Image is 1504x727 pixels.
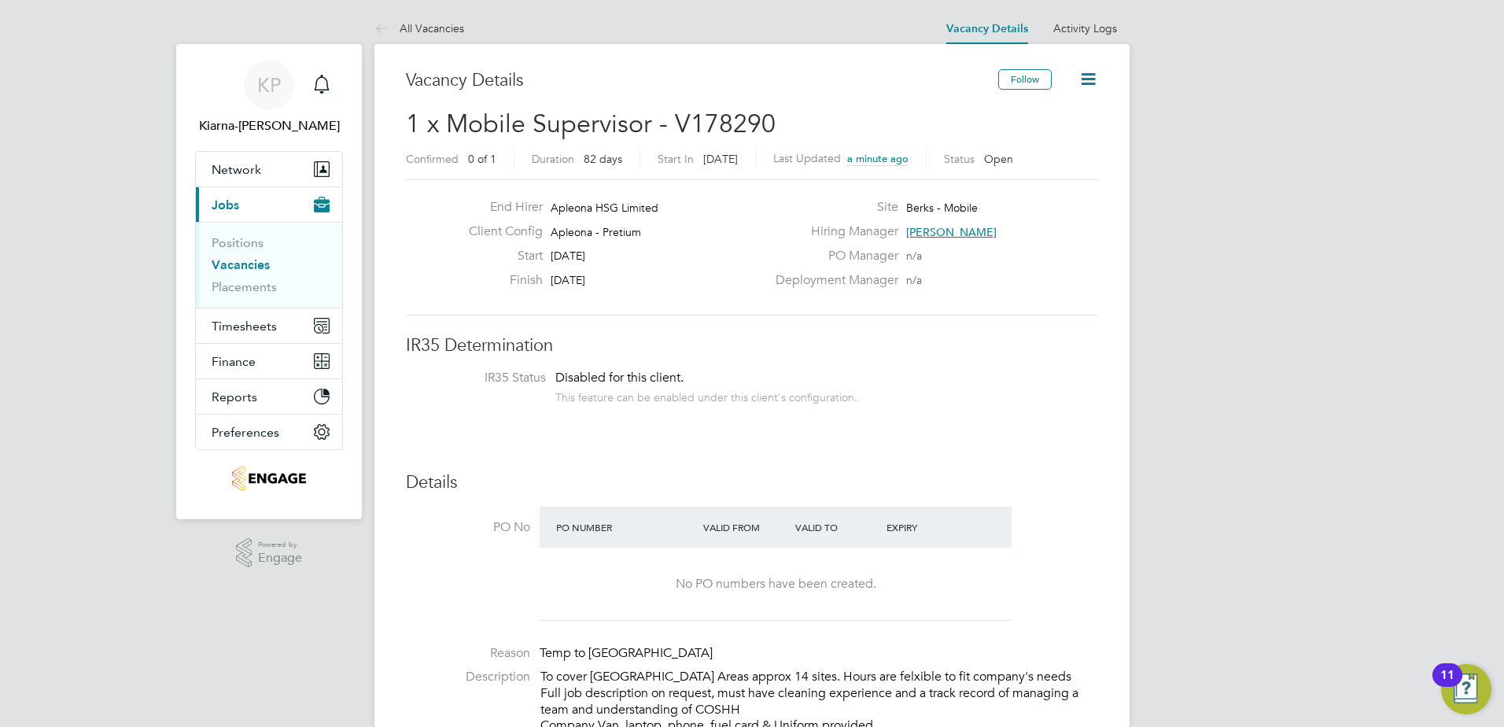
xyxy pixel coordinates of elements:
span: Reports [212,389,257,404]
div: This feature can be enabled under this client's configuration. [555,386,857,404]
span: Network [212,162,261,177]
button: Finance [196,344,342,378]
a: Vacancies [212,257,270,272]
label: Start In [658,152,694,166]
label: Reason [406,645,530,662]
button: Timesheets [196,308,342,343]
a: Vacancy Details [946,22,1028,35]
label: PO Manager [766,248,898,264]
a: Powered byEngage [236,538,303,568]
span: 0 of 1 [468,152,496,166]
span: Apleona HSG Limited [551,201,658,215]
label: Finish [456,272,543,289]
a: KPKiarna-[PERSON_NAME] [195,60,343,135]
span: Kiarna-Jade Palmer [195,116,343,135]
a: Activity Logs [1053,21,1117,35]
span: Timesheets [212,319,277,334]
label: End Hirer [456,199,543,216]
label: IR35 Status [422,370,546,386]
label: Description [406,669,530,685]
span: Temp to [GEOGRAPHIC_DATA] [540,645,713,661]
div: Valid To [791,513,883,541]
button: Open Resource Center, 11 new notifications [1441,664,1491,714]
button: Reports [196,379,342,414]
button: Jobs [196,187,342,222]
a: Placements [212,279,277,294]
span: n/a [906,273,922,287]
label: Hiring Manager [766,223,898,240]
span: KP [257,75,281,95]
label: Confirmed [406,152,459,166]
span: [DATE] [551,273,585,287]
div: PO Number [552,513,699,541]
a: Positions [212,235,264,250]
h3: IR35 Determination [406,334,1098,357]
span: [PERSON_NAME] [906,225,997,239]
span: n/a [906,249,922,263]
span: Disabled for this client. [555,370,684,386]
button: Network [196,152,342,186]
label: Status [944,152,975,166]
div: Valid From [699,513,791,541]
span: [DATE] [551,249,585,263]
a: Go to home page [195,466,343,491]
a: All Vacancies [374,21,464,35]
span: Jobs [212,197,239,212]
span: a minute ago [847,152,909,165]
span: Powered by [258,538,302,552]
div: Jobs [196,222,342,308]
h3: Details [406,471,1098,494]
div: 11 [1440,675,1454,696]
label: Last Updated [773,151,841,165]
label: Duration [532,152,574,166]
label: PO No [406,519,530,536]
span: Apleona - Pretium [551,225,641,239]
button: Follow [998,69,1052,90]
button: Preferences [196,415,342,449]
span: Finance [212,354,256,369]
label: Start [456,248,543,264]
label: Site [766,199,898,216]
div: Expiry [883,513,975,541]
label: Deployment Manager [766,272,898,289]
span: Engage [258,552,302,565]
span: Open [984,152,1013,166]
div: No PO numbers have been created. [555,576,996,592]
span: 1 x Mobile Supervisor - V178290 [406,109,776,139]
nav: Main navigation [176,44,362,519]
img: modedge-logo-retina.png [232,466,305,491]
label: Client Config [456,223,543,240]
span: 82 days [584,152,622,166]
h3: Vacancy Details [406,69,998,92]
span: Berks - Mobile [906,201,978,215]
span: [DATE] [703,152,738,166]
span: Preferences [212,425,279,440]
